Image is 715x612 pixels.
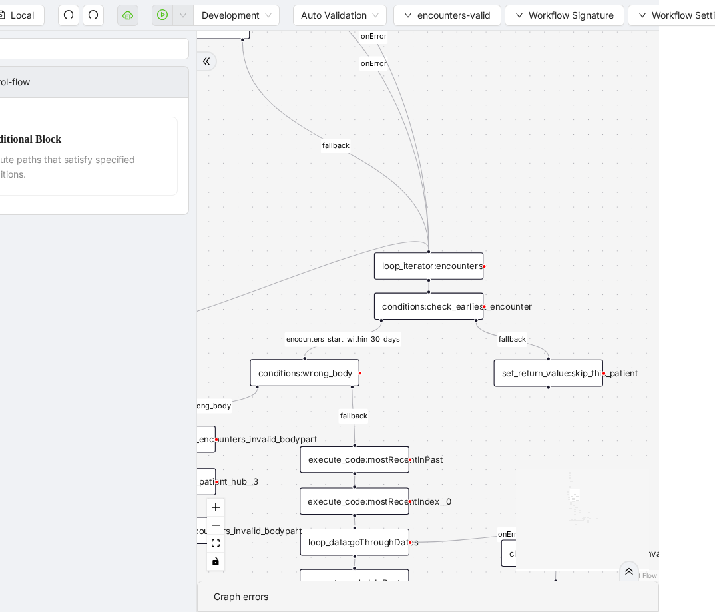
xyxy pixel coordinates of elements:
g: Edge from conditions:wrong_body to execute_code:mostRecentInPast [338,389,368,443]
g: Edge from conditions:check_earliest_encounter to conditions:wrong_body [285,322,401,356]
g: Edge from execute_code:type_arr__0 to loop_iterator:encounters [108,242,429,330]
g: Edge from conditions:wrong_body to click_element:close_encounters_invalid_bodypart [161,389,258,422]
button: cloud-server [117,5,138,26]
span: Development [202,5,272,25]
div: loop_iterator:encounters [374,252,483,280]
div: set_return_value:skip_this_patientplus-circle [494,360,603,387]
g: Edge from loop_data:goThroughDates to execute_code:IsInPast [354,559,355,566]
div: click_element:close_encounters_invalid__0__0 [501,539,610,567]
span: down [638,11,646,19]
button: play-circle [152,5,173,26]
div: execute_code:mostRecentIndex__0 [300,487,409,515]
span: Local [11,8,34,23]
span: down [179,11,187,19]
span: plus-circle [539,398,557,416]
div: click_element:close_encounters_invalid_bodypart [107,426,216,453]
span: double-right [202,57,211,66]
span: undo [63,9,74,20]
div: Graph errors [214,589,642,604]
button: toggle interactivity [207,553,224,571]
div: loop_data:goThroughDates [300,529,409,556]
span: encounters-valid [417,8,491,23]
button: down [172,5,194,26]
span: Workflow Signature [529,8,614,23]
div: conditions:wrong_body [250,359,359,386]
button: downWorkflow Signature [505,5,624,26]
div: click_element:close_patient_hub__3 [107,468,216,495]
div: set_return_value:skip_this_patient [494,360,603,387]
button: downencounters-valid [393,5,501,26]
g: Edge from conditions:check_earliest_encounter to set_return_value:skip_this_patient [476,322,548,356]
button: fit view [207,535,224,553]
div: execute_code:IsInPast [300,569,409,597]
button: zoom in [207,499,224,517]
span: Auto Validation [301,5,379,25]
span: double-right [624,567,634,576]
div: conditions:check_type [140,12,250,39]
span: cloud-server [122,9,133,20]
button: redo [83,5,104,26]
span: down [515,11,523,19]
div: conditions:check_earliest_encounter [374,293,483,320]
g: Edge from conditions:check_type to loop_iterator:encounters [242,42,429,250]
button: undo [58,5,79,26]
span: play-circle [157,9,168,20]
g: Edge from loop_data:goThroughDates to click_element:close_encounters_invalid__0__0 [412,527,555,542]
span: redo [88,9,99,20]
button: zoom out [207,517,224,535]
div: execute_code:mostRecentInPast [300,446,409,473]
span: down [404,11,412,19]
a: React Flow attribution [622,571,657,579]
